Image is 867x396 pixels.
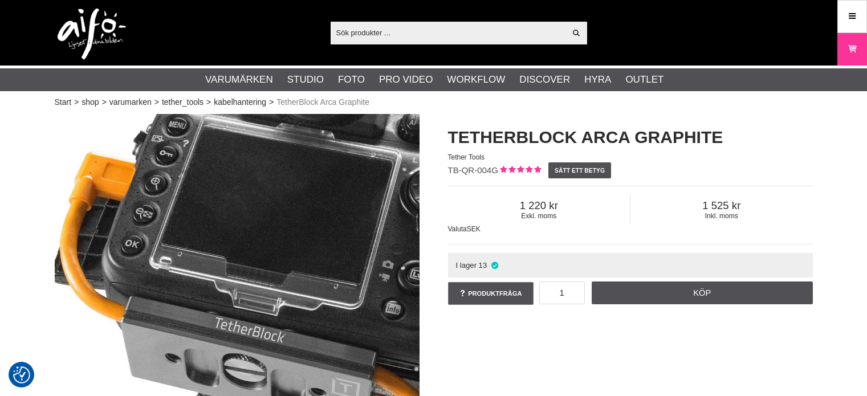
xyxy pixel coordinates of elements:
[498,165,541,177] div: Kundbetyg: 5.00
[625,72,664,87] a: Outlet
[269,96,274,108] span: >
[479,261,487,270] span: 13
[206,96,211,108] span: >
[162,96,203,108] a: tether_tools
[214,96,266,108] a: kabelhantering
[82,96,99,108] a: shop
[338,72,365,87] a: Foto
[467,225,481,233] span: SEK
[331,24,566,41] input: Sök produkter ...
[102,96,107,108] span: >
[58,9,126,60] img: logo.png
[74,96,79,108] span: >
[548,162,612,178] a: Sätt ett betyg
[154,96,159,108] span: >
[13,366,30,383] img: Revisit consent button
[287,72,324,87] a: Studio
[448,165,498,175] span: TB-QR-004G
[448,225,467,233] span: Valuta
[205,72,273,87] a: Varumärken
[448,282,534,305] a: Produktfråga
[448,199,630,212] span: 1 220
[490,261,499,270] i: I lager
[592,281,813,304] a: Köp
[13,365,30,385] button: Samtyckesinställningar
[519,72,570,87] a: Discover
[584,72,611,87] a: Hyra
[448,212,630,220] span: Exkl. moms
[448,153,485,161] span: Tether Tools
[55,96,72,108] a: Start
[379,72,433,87] a: Pro Video
[109,96,152,108] a: varumarken
[630,212,813,220] span: Inkl. moms
[630,199,813,212] span: 1 525
[448,125,813,149] h1: TetherBlock Arca Graphite
[455,261,477,270] span: I lager
[276,96,369,108] span: TetherBlock Arca Graphite
[447,72,505,87] a: Workflow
